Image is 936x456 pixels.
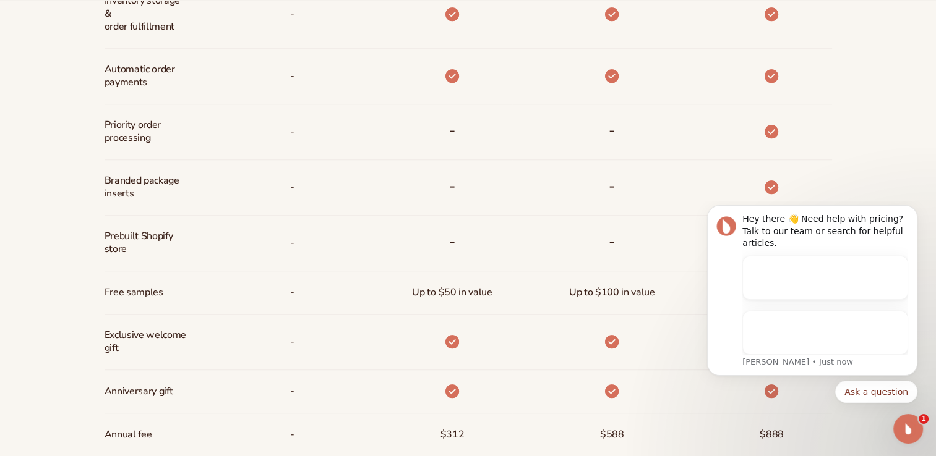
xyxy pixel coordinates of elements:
span: Free samples [105,281,163,304]
p: - [290,2,294,25]
span: Anniversary gift [105,380,173,403]
span: Prebuilt Shopify store [105,225,187,261]
b: - [449,120,455,140]
b: - [609,120,615,140]
iframe: Intercom live chat [893,414,923,444]
b: - [609,232,615,251]
b: - [449,232,455,251]
span: Branded package inserts [105,169,187,205]
span: Annual fee [105,423,152,446]
span: - [290,65,294,88]
span: - [290,331,294,353]
span: - [290,281,294,304]
span: - [290,423,294,446]
span: Exclusive welcome gift [105,324,187,360]
span: Priority order processing [105,114,187,150]
span: 1 [919,414,929,424]
span: $888 [760,423,784,446]
span: $588 [600,423,624,446]
span: - [290,232,294,255]
span: - [290,176,294,199]
b: - [609,176,615,196]
span: - [290,120,294,143]
span: Up to $50 in value [412,281,492,304]
span: Automatic order payments [105,58,187,94]
span: $312 [440,423,465,446]
iframe: Intercom notifications message [689,201,936,423]
b: - [449,176,455,196]
span: - [290,380,294,403]
span: Up to $100 in value [569,281,655,304]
